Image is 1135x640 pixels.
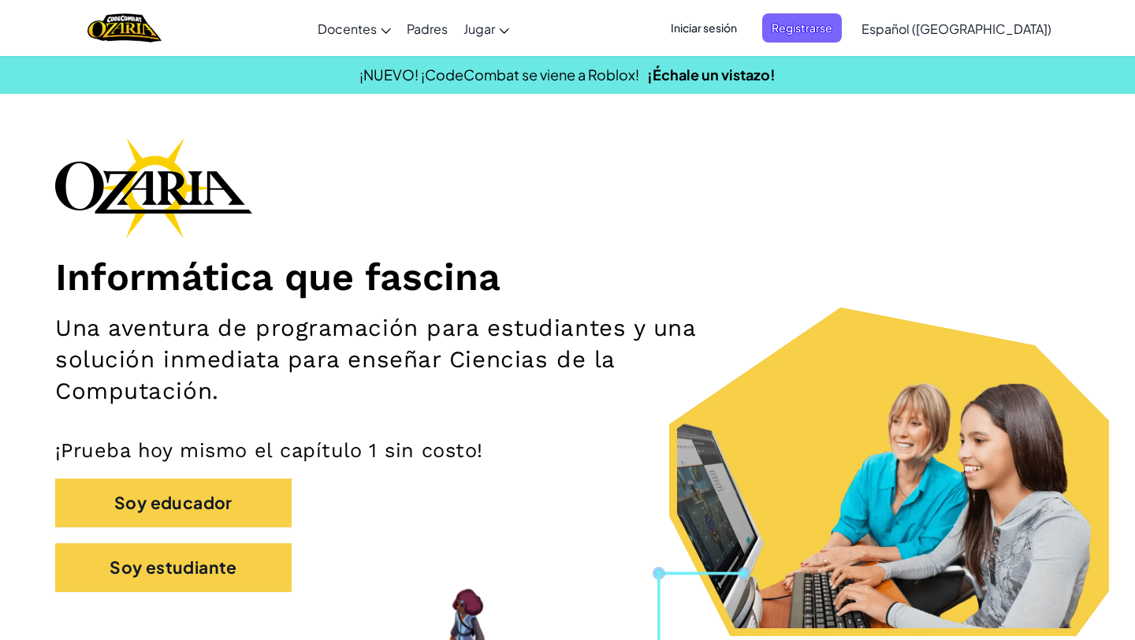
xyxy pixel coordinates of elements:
[55,137,252,238] img: Ozaria branding logo
[854,7,1059,50] a: Español ([GEOGRAPHIC_DATA])
[55,312,742,407] h2: Una aventura de programación para estudiantes y una solución inmediata para enseñar Ciencias de l...
[456,7,517,50] a: Jugar
[87,12,161,44] a: Ozaria by CodeCombat logo
[55,543,292,592] button: Soy estudiante
[55,478,292,527] button: Soy educador
[55,254,1080,300] h1: Informática que fascina
[861,20,1051,37] span: Español ([GEOGRAPHIC_DATA])
[762,13,842,43] button: Registrarse
[318,20,377,37] span: Docentes
[647,65,776,84] a: ¡Échale un vistazo!
[661,13,746,43] button: Iniciar sesión
[463,20,495,37] span: Jugar
[399,7,456,50] a: Padres
[359,65,639,84] span: ¡NUEVO! ¡CodeCombat se viene a Roblox!
[87,12,161,44] img: Home
[55,438,1080,463] p: ¡Prueba hoy mismo el capítulo 1 sin costo!
[310,7,399,50] a: Docentes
